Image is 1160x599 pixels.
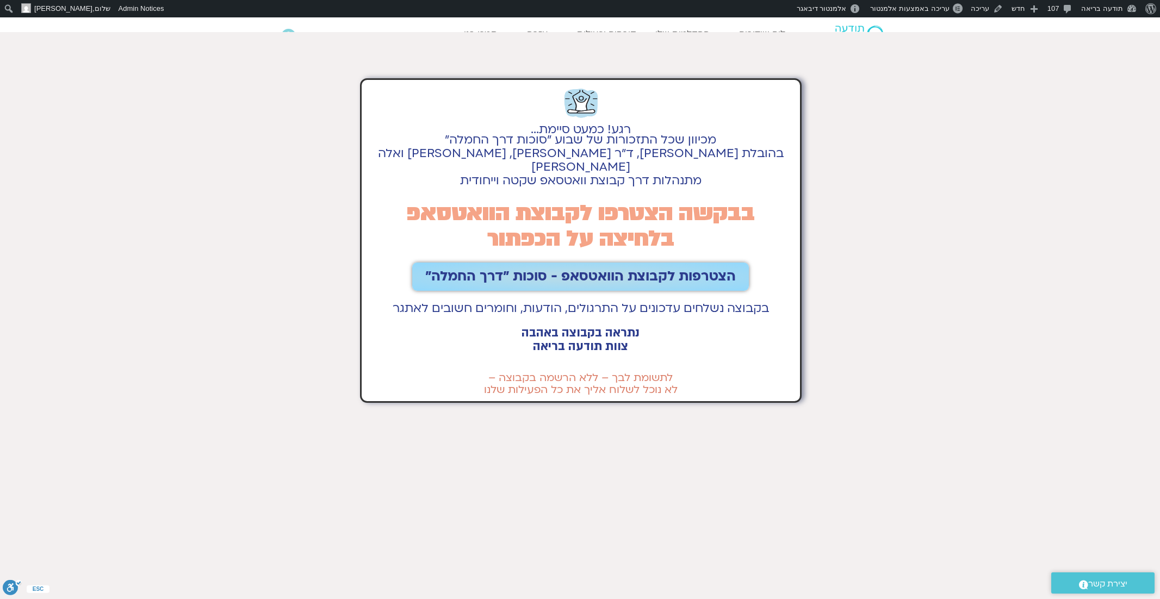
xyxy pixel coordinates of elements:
img: תודעה בריאה [835,26,883,42]
a: עזרה [511,23,553,44]
span: עריכה באמצעות אלמנטור [870,4,949,13]
span: [PERSON_NAME] [34,4,92,13]
a: ההקלטות שלי [650,23,715,44]
span: יצירת קשר [1088,577,1127,591]
a: הצטרפות לקבוצת הוואטסאפ - סוכות ״דרך החמלה״ [412,263,749,291]
h2: לתשומת לבך – ללא הרשמה בקבוצה – לא נוכל לשלוח אליך את כל הפעילות שלנו [367,372,795,396]
h2: נתראה בקבוצה באהבה צוות תודעה בריאה [367,326,795,353]
a: יצירת קשר [1051,572,1155,594]
h2: בקבוצה נשלחים עדכונים על התרגולים, הודעות, וחומרים חשובים לאתגר [367,302,795,315]
h2: מכיוון שכל התזכורות של שבוע "סוכות דרך החמלה" בהובלת [PERSON_NAME], ד״ר [PERSON_NAME], [PERSON_NA... [367,133,795,188]
span: הצטרפות לקבוצת הוואטסאפ - סוכות ״דרך החמלה״ [425,269,736,284]
h2: בבקשה הצטרפו לקבוצת הוואטסאפ בלחיצה על הכפתור [367,201,795,252]
h2: רגע! כמעט סיימת... [367,129,795,130]
a: תמכו בנו [458,23,503,44]
a: קורסים ופעילות [561,23,642,44]
a: לוח שידורים [723,23,791,44]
